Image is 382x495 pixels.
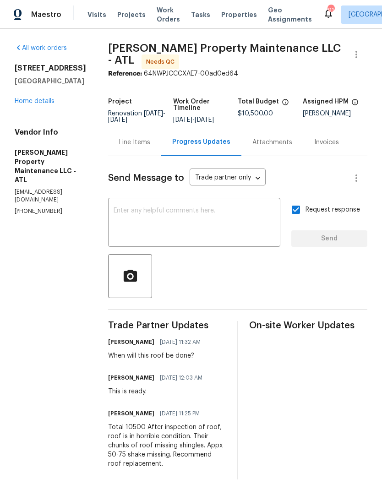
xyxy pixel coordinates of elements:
p: [EMAIL_ADDRESS][DOMAIN_NAME] [15,188,86,204]
span: [DATE] [144,110,163,117]
span: Request response [306,205,360,215]
h5: Total Budget [238,98,279,105]
span: [DATE] 12:03 AM [160,373,202,382]
h5: [PERSON_NAME] Property Maintenance LLC - ATL [15,148,86,185]
div: Trade partner only [190,171,266,186]
div: This is ready. [108,387,208,396]
span: [DATE] [173,117,192,123]
h6: [PERSON_NAME] [108,409,154,418]
p: [PHONE_NUMBER] [15,207,86,215]
span: Renovation [108,110,165,123]
h5: Assigned HPM [303,98,349,105]
span: Geo Assignments [268,5,312,24]
div: Progress Updates [172,137,230,147]
h2: [STREET_ADDRESS] [15,64,86,73]
div: 64NWPJCCCXAE7-00ad0ed64 [108,69,367,78]
div: 91 [327,5,334,15]
h6: [PERSON_NAME] [108,337,154,347]
span: $10,500.00 [238,110,273,117]
div: When will this roof be done? [108,351,206,360]
div: Attachments [252,138,292,147]
a: Home details [15,98,55,104]
span: Projects [117,10,146,19]
span: Visits [87,10,106,19]
span: Tasks [191,11,210,18]
div: Line Items [119,138,150,147]
span: The total cost of line items that have been proposed by Opendoor. This sum includes line items th... [282,98,289,110]
a: All work orders [15,45,67,51]
span: Trade Partner Updates [108,321,226,330]
span: - [173,117,214,123]
h6: [PERSON_NAME] [108,373,154,382]
b: Reference: [108,71,142,77]
div: Total 10500 After inspection of roof, roof is in horrible condition. Their chunks of roof missing... [108,423,226,468]
span: Work Orders [157,5,180,24]
h5: [GEOGRAPHIC_DATA] [15,76,86,86]
span: [DATE] 11:25 PM [160,409,200,418]
span: On-site Worker Updates [249,321,367,330]
span: The hpm assigned to this work order. [351,98,359,110]
h5: Work Order Timeline [173,98,238,111]
div: Invoices [314,138,339,147]
span: [PERSON_NAME] Property Maintenance LLC - ATL [108,43,341,65]
h5: Project [108,98,132,105]
span: Needs QC [146,57,178,66]
span: - [108,110,165,123]
span: Maestro [31,10,61,19]
span: [DATE] [108,117,127,123]
div: [PERSON_NAME] [303,110,368,117]
span: [DATE] 11:32 AM [160,337,201,347]
span: Properties [221,10,257,19]
span: Send Message to [108,174,184,183]
span: [DATE] [195,117,214,123]
h4: Vendor Info [15,128,86,137]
